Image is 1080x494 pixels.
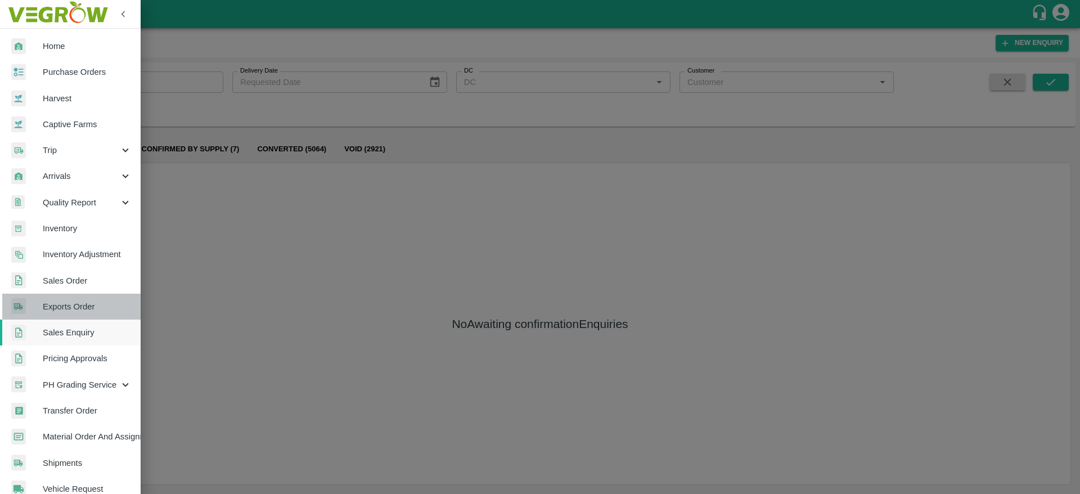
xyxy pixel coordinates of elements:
[11,116,26,133] img: harvest
[11,221,26,237] img: whInventory
[11,38,26,55] img: whArrival
[11,64,26,80] img: reciept
[11,376,26,393] img: whTracker
[43,379,119,391] span: PH Grading Service
[43,457,132,469] span: Shipments
[11,195,25,209] img: qualityReport
[11,455,26,471] img: shipments
[43,300,132,313] span: Exports Order
[11,351,26,367] img: sales
[43,430,132,443] span: Material Order And Assignment
[11,168,26,185] img: whArrival
[43,326,132,339] span: Sales Enquiry
[43,222,132,235] span: Inventory
[11,246,26,263] img: inventory
[43,275,132,287] span: Sales Order
[11,142,26,159] img: delivery
[11,429,26,445] img: centralMaterial
[11,272,26,289] img: sales
[11,403,26,419] img: whTransfer
[43,40,132,52] span: Home
[11,298,26,315] img: shipments
[43,144,119,156] span: Trip
[43,405,132,417] span: Transfer Order
[11,325,26,341] img: sales
[43,66,132,78] span: Purchase Orders
[43,352,132,365] span: Pricing Approvals
[43,92,132,105] span: Harvest
[43,196,119,209] span: Quality Report
[43,118,132,131] span: Captive Farms
[43,248,132,261] span: Inventory Adjustment
[43,170,119,182] span: Arrivals
[11,90,26,107] img: harvest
